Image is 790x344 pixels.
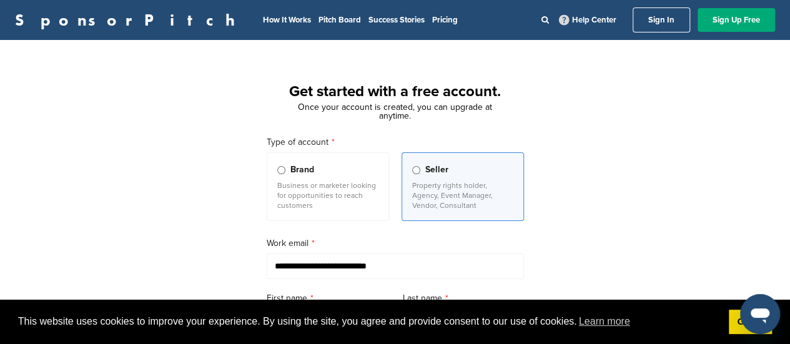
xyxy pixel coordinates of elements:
[263,15,311,25] a: How It Works
[698,8,775,32] a: Sign Up Free
[633,7,690,32] a: Sign In
[403,292,524,305] label: Last name
[290,163,314,177] span: Brand
[368,15,425,25] a: Success Stories
[267,292,388,305] label: First name
[15,12,243,28] a: SponsorPitch
[577,312,632,331] a: learn more about cookies
[318,15,361,25] a: Pitch Board
[298,102,492,121] span: Once your account is created, you can upgrade at anytime.
[277,166,285,174] input: Brand Business or marketer looking for opportunities to reach customers
[412,166,420,174] input: Seller Property rights holder, Agency, Event Manager, Vendor, Consultant
[556,12,619,27] a: Help Center
[432,15,458,25] a: Pricing
[425,163,448,177] span: Seller
[18,312,719,331] span: This website uses cookies to improve your experience. By using the site, you agree and provide co...
[412,180,513,210] p: Property rights holder, Agency, Event Manager, Vendor, Consultant
[252,81,539,103] h1: Get started with a free account.
[740,294,780,334] iframe: Button to launch messaging window
[267,237,524,250] label: Work email
[277,180,378,210] p: Business or marketer looking for opportunities to reach customers
[267,135,524,149] label: Type of account
[729,310,772,335] a: dismiss cookie message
